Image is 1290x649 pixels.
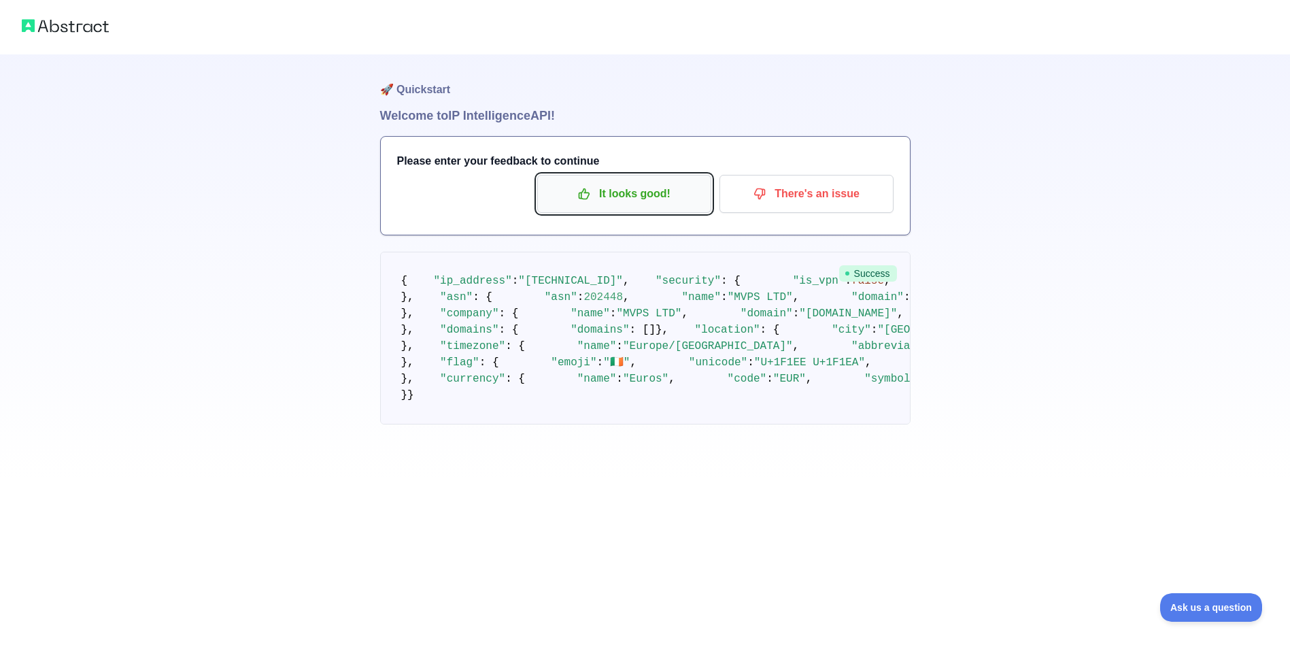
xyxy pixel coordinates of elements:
span: , [630,356,636,369]
h1: Welcome to IP Intelligence API! [380,106,911,125]
span: : { [473,291,492,303]
span: "emoji" [551,356,596,369]
h1: 🚀 Quickstart [380,54,911,106]
span: "Euros" [623,373,668,385]
button: It looks good! [537,175,711,213]
span: : { [505,340,525,352]
span: , [623,291,630,303]
span: "🇮🇪" [603,356,630,369]
span: "unicode" [689,356,747,369]
span: "domain" [741,307,793,320]
span: : [766,373,773,385]
p: It looks good! [547,182,701,205]
span: "ip_address" [434,275,512,287]
span: , [681,307,688,320]
iframe: Toggle Customer Support [1160,593,1263,622]
h3: Please enter your feedback to continue [397,153,894,169]
span: : [616,340,623,352]
span: "name" [571,307,610,320]
span: "symbol" [864,373,917,385]
span: : { [479,356,499,369]
span: "timezone" [440,340,505,352]
span: : { [760,324,780,336]
span: "U+1F1EE U+1F1EA" [754,356,865,369]
span: , [793,291,800,303]
span: : [904,291,911,303]
span: : [871,324,878,336]
span: , [865,356,872,369]
span: "abbreviation" [851,340,943,352]
span: "location" [695,324,760,336]
span: "city" [832,324,871,336]
span: : { [721,275,741,287]
span: : [616,373,623,385]
img: Abstract logo [22,16,109,35]
span: { [401,275,408,287]
span: "domains" [571,324,629,336]
span: : [793,307,800,320]
span: "[DOMAIN_NAME]" [799,307,897,320]
button: There's an issue [719,175,894,213]
span: "name" [681,291,721,303]
span: "company" [440,307,498,320]
span: : [512,275,519,287]
span: : [] [630,324,656,336]
span: "security" [656,275,721,287]
span: "MVPS LTD" [616,307,681,320]
span: , [668,373,675,385]
span: , [793,340,800,352]
span: "asn" [545,291,577,303]
span: "asn" [440,291,473,303]
span: , [897,307,904,320]
span: : { [499,307,519,320]
span: , [623,275,630,287]
span: "is_vpn" [793,275,845,287]
span: "domains" [440,324,498,336]
span: "currency" [440,373,505,385]
span: "[GEOGRAPHIC_DATA]" [877,324,1001,336]
span: "code" [728,373,767,385]
span: "domain" [851,291,904,303]
span: : { [505,373,525,385]
span: "[TECHNICAL_ID]" [518,275,623,287]
span: 202448 [583,291,623,303]
p: There's an issue [730,182,883,205]
span: : [597,356,604,369]
span: , [806,373,813,385]
span: : [577,291,584,303]
span: "Europe/[GEOGRAPHIC_DATA]" [623,340,793,352]
span: "MVPS LTD" [728,291,793,303]
span: "name" [577,373,617,385]
span: "flag" [440,356,479,369]
span: "EUR" [773,373,806,385]
span: "name" [577,340,617,352]
span: Success [839,265,897,282]
span: : [610,307,617,320]
span: : [747,356,754,369]
span: : { [499,324,519,336]
span: : [721,291,728,303]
